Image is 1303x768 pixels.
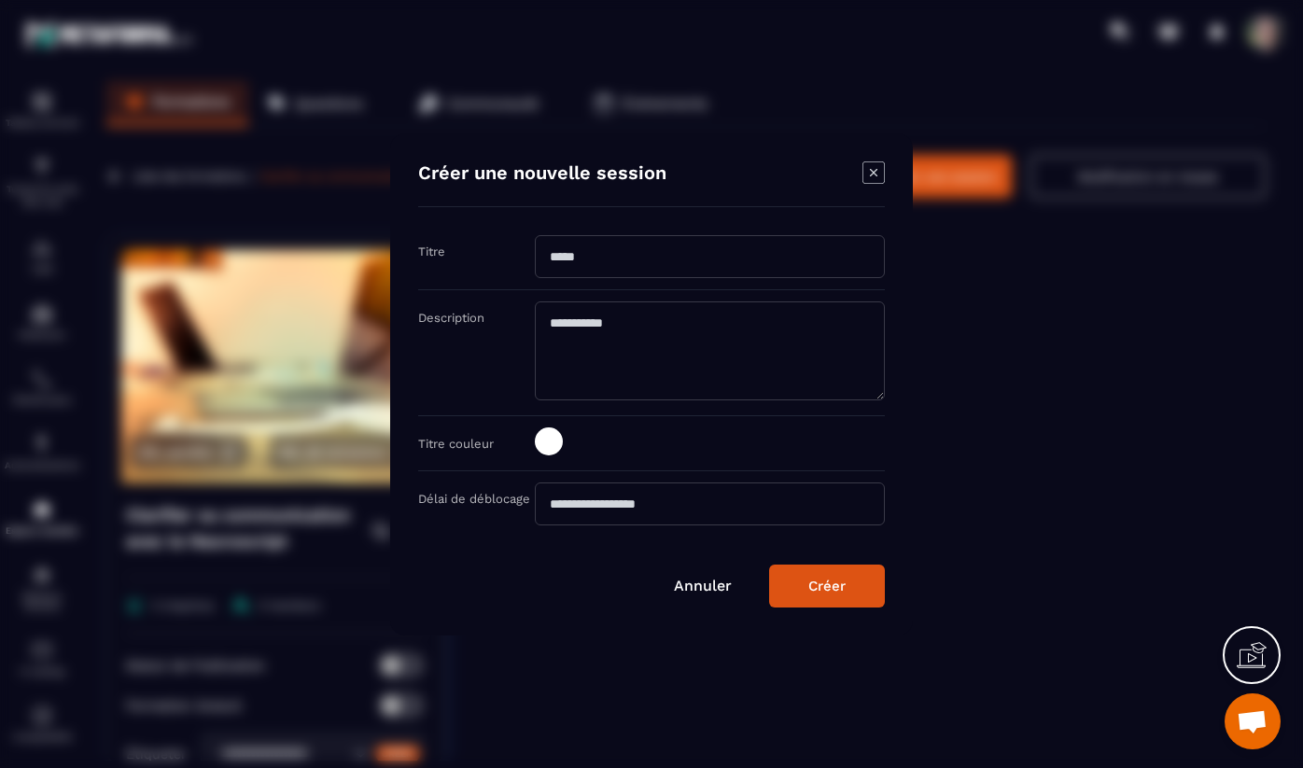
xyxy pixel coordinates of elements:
[808,578,846,594] div: Créer
[418,492,530,506] label: Délai de déblocage
[418,161,666,188] h4: Créer une nouvelle session
[674,577,732,594] a: Annuler
[418,311,484,325] label: Description
[418,244,445,258] label: Titre
[1225,693,1281,749] div: Ouvrir le chat
[769,565,885,607] button: Créer
[418,437,494,451] label: Titre couleur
